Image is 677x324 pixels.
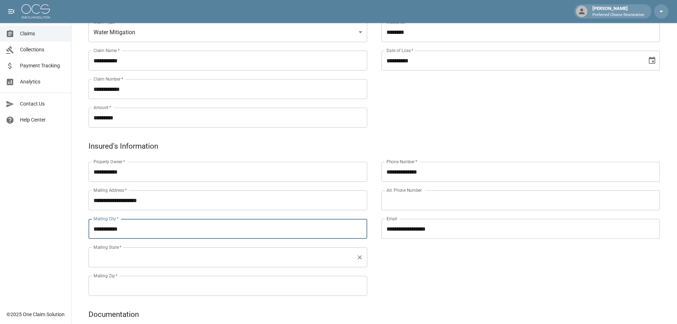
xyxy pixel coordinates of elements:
[21,4,50,19] img: ocs-logo-white-transparent.png
[20,100,65,108] span: Contact Us
[20,46,65,53] span: Collections
[94,216,119,222] label: Mailing City
[94,47,120,53] label: Claim Name
[20,30,65,37] span: Claims
[387,47,413,53] label: Date of Loss
[387,159,417,165] label: Phone Number
[89,22,367,42] div: Water Mitigation
[645,53,659,68] button: Choose date, selected date is Sep 26, 2025
[355,252,365,262] button: Clear
[387,216,397,222] label: Email
[20,116,65,124] span: Help Center
[94,104,111,110] label: Amount
[94,244,121,250] label: Mailing State
[6,311,65,318] div: © 2025 One Claim Solution
[94,187,127,193] label: Mailing Address
[20,62,65,70] span: Payment Tracking
[94,273,118,279] label: Mailing Zip
[94,159,125,165] label: Property Owner
[4,4,19,19] button: open drawer
[94,76,123,82] label: Claim Number
[20,78,65,86] span: Analytics
[592,12,644,18] p: Preferred Choice Restoration
[590,5,647,18] div: [PERSON_NAME]
[387,187,422,193] label: Alt. Phone Number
